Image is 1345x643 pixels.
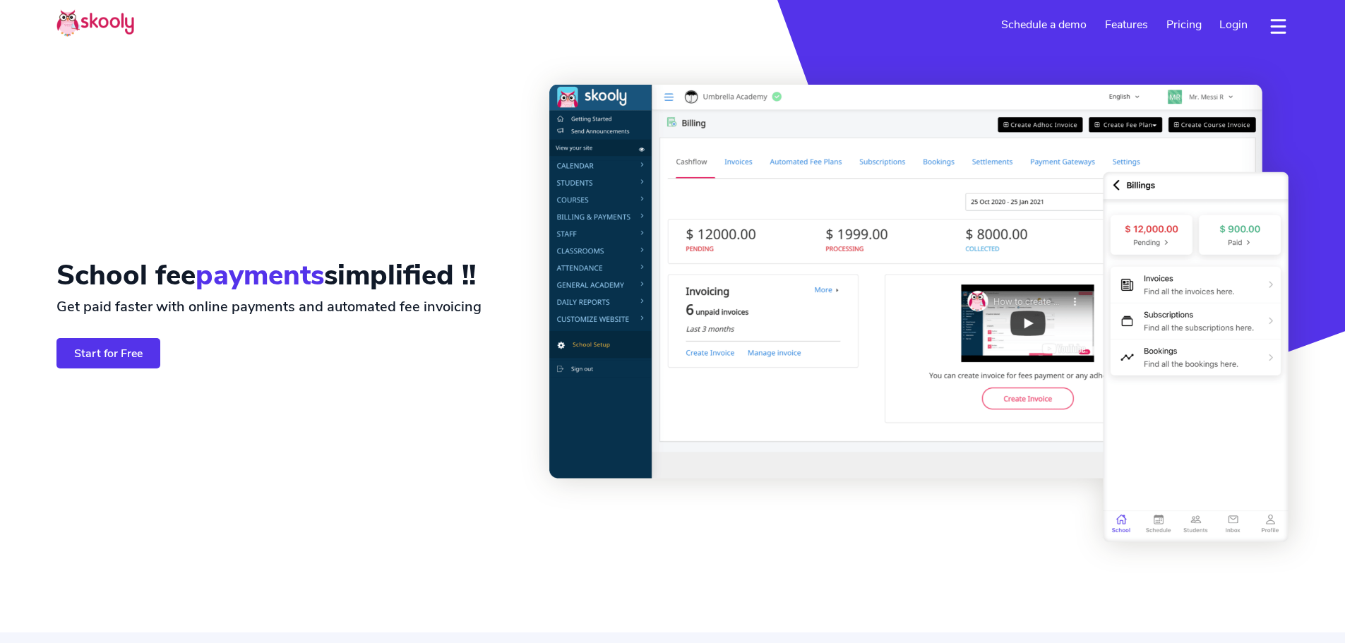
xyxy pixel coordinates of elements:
a: Features [1096,13,1157,36]
span: Login [1219,17,1248,32]
button: dropdown menu [1268,10,1289,42]
a: Start for Free [56,338,160,368]
a: Login [1210,13,1257,36]
a: Pricing [1157,13,1211,36]
img: Skooly [56,9,134,37]
span: payments [196,256,324,294]
a: Schedule a demo [993,13,1096,36]
h2: Get paid faster with online payments and automated fee invoicing [56,298,482,316]
span: Pricing [1166,17,1202,32]
h1: School fee simplified !! [56,258,476,292]
img: School Billing, Invoicing, Payments System & Software - <span class='notranslate'>Skooly | Try fo... [549,85,1289,542]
